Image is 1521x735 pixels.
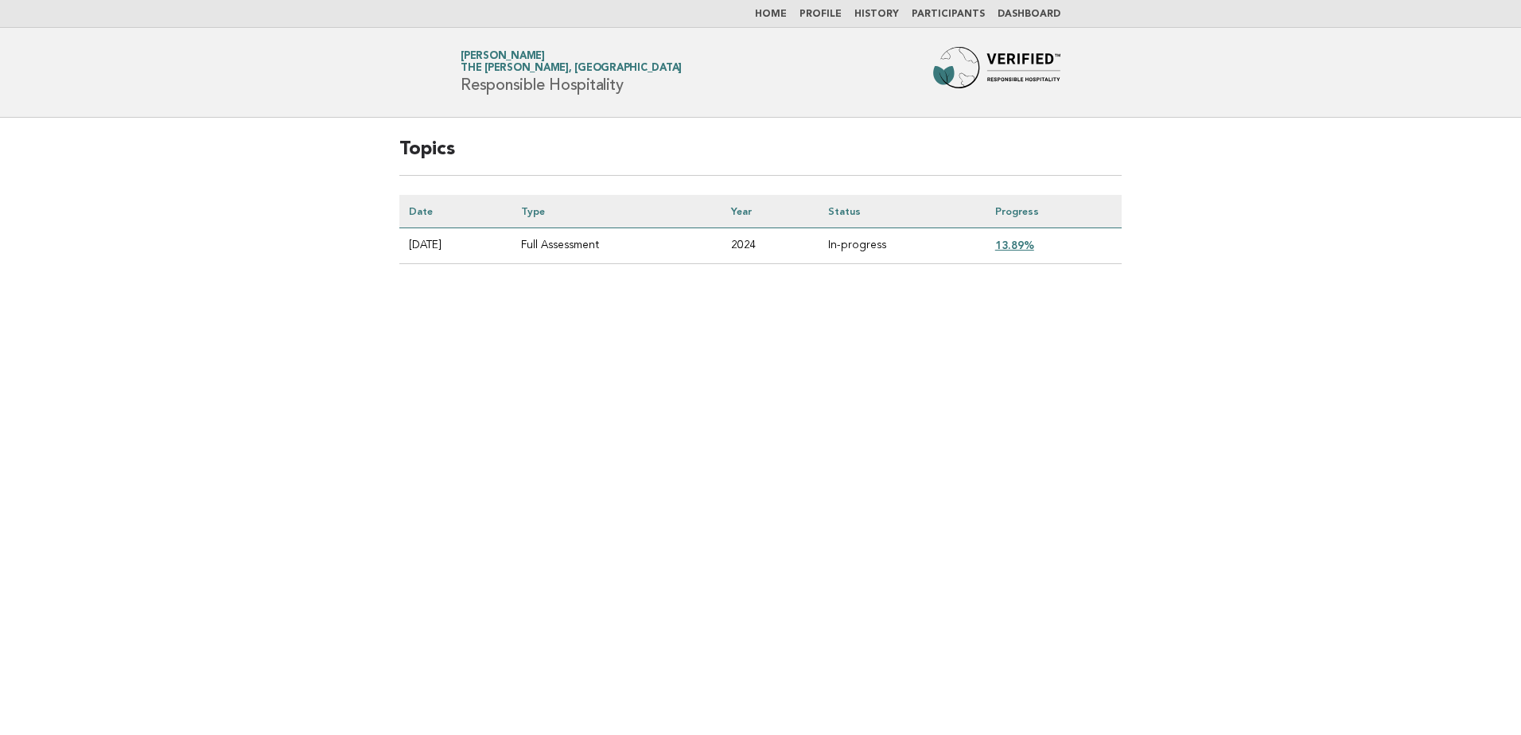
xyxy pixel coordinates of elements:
[933,47,1060,98] img: Forbes Travel Guide
[819,228,986,264] td: In-progress
[722,228,818,264] td: 2024
[799,10,842,19] a: Profile
[854,10,899,19] a: History
[461,52,682,93] h1: Responsible Hospitality
[399,228,512,264] td: [DATE]
[986,195,1122,228] th: Progress
[461,51,682,73] a: [PERSON_NAME]The [PERSON_NAME], [GEOGRAPHIC_DATA]
[399,195,512,228] th: Date
[819,195,986,228] th: Status
[722,195,818,228] th: Year
[512,228,722,264] td: Full Assessment
[399,137,1122,176] h2: Topics
[461,64,682,74] span: The [PERSON_NAME], [GEOGRAPHIC_DATA]
[912,10,985,19] a: Participants
[998,10,1060,19] a: Dashboard
[512,195,722,228] th: Type
[995,239,1034,251] a: 13.89%
[755,10,787,19] a: Home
